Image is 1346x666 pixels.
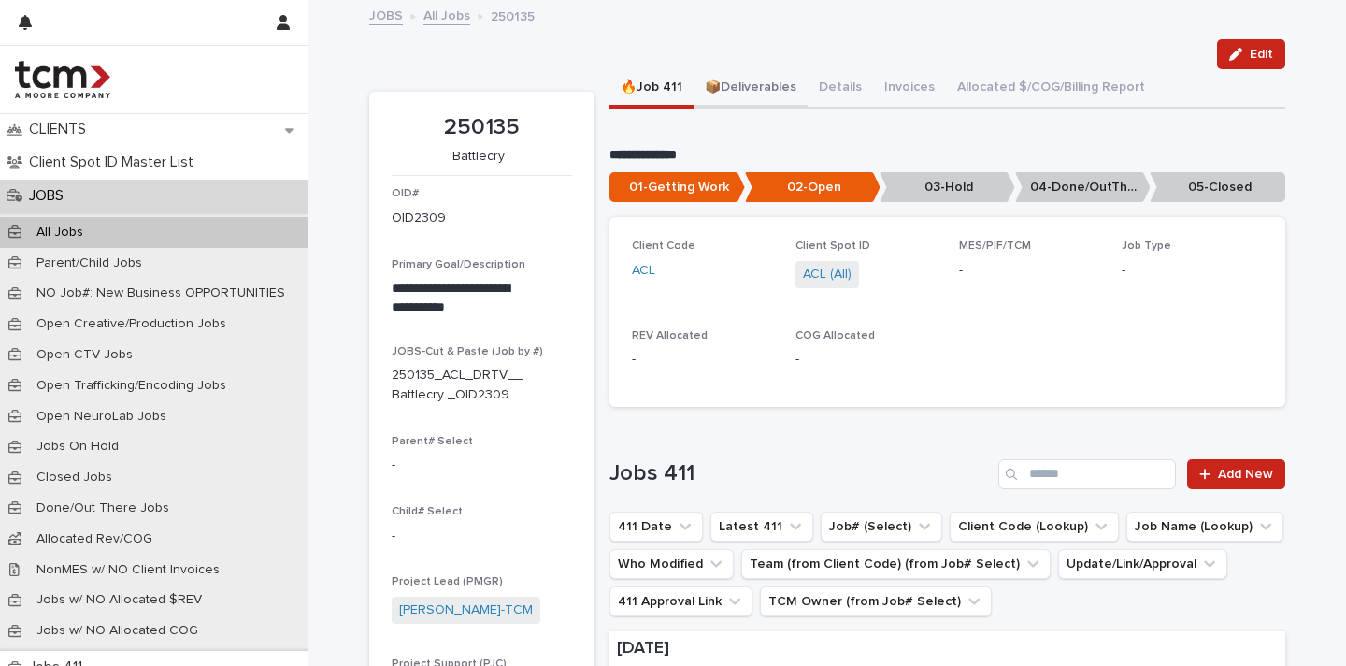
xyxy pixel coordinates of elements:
button: Client Code (Lookup) [950,512,1119,542]
p: 250135_ACL_DRTV__Battlecry _OID2309 [392,366,527,405]
p: Jobs w/ NO Allocated COG [21,623,213,639]
span: JOBS-Cut & Paste (Job by #) [392,346,543,357]
p: - [632,350,773,369]
p: Client Spot ID Master List [21,153,208,171]
p: Jobs On Hold [21,439,134,455]
button: Who Modified [609,549,734,579]
p: - [1122,261,1263,281]
button: TCM Owner (from Job# Select) [760,586,992,616]
p: Open Creative/Production Jobs [21,316,241,332]
button: Invoices [873,69,946,109]
p: 05-Closed [1150,172,1285,203]
a: ACL [632,261,655,281]
p: 03-Hold [880,172,1015,203]
span: Child# Select [392,506,463,517]
img: 4hMmSqQkux38exxPVZHQ [15,61,110,98]
p: 250135 [392,114,572,141]
p: 01-Getting Work [609,172,745,203]
p: All Jobs [21,224,98,240]
p: 250135 [491,5,535,25]
a: JOBS [369,4,403,25]
span: Project Lead (PMGR) [392,576,503,587]
a: ACL (All) [803,265,852,284]
input: Search [998,459,1176,489]
a: Add New [1187,459,1285,489]
button: Latest 411 [710,512,813,542]
p: Done/Out There Jobs [21,500,184,516]
button: 🔥Job 411 [609,69,694,109]
button: Job Name (Lookup) [1126,512,1283,542]
p: Open Trafficking/Encoding Jobs [21,378,241,394]
p: - [959,261,1100,281]
a: All Jobs [423,4,470,25]
p: Jobs w/ NO Allocated $REV [21,592,217,608]
p: - [795,350,937,369]
span: Job Type [1122,240,1171,252]
button: 📦Deliverables [694,69,808,109]
span: REV Allocated [632,330,708,341]
p: Open CTV Jobs [21,347,148,363]
span: Edit [1250,48,1273,61]
p: 04-Done/OutThere [1015,172,1151,203]
button: Allocated $/COG/Billing Report [946,69,1156,109]
span: COG Allocated [795,330,875,341]
p: - [392,527,572,546]
span: Parent# Select [392,436,473,447]
button: Update/Link/Approval [1058,549,1227,579]
span: Client Code [632,240,695,252]
button: Job# (Select) [821,512,942,542]
p: Allocated Rev/COG [21,531,167,547]
span: Client Spot ID [795,240,870,252]
p: JOBS [21,187,79,205]
span: Add New [1218,468,1273,481]
a: [PERSON_NAME]-TCM [399,601,533,620]
p: NO Job#: New Business OPPORTUNITIES [21,285,300,301]
p: NonMES w/ NO Client Invoices [21,562,235,578]
span: OID# [392,188,419,199]
p: Open NeuroLab Jobs [21,409,181,425]
p: Closed Jobs [21,470,127,485]
p: Battlecry [392,149,565,165]
button: Team (from Client Code) (from Job# Select) [741,549,1051,579]
button: Details [808,69,873,109]
h1: Jobs 411 [609,460,991,487]
p: - [392,456,572,475]
p: 02-Open [745,172,881,203]
button: 411 Date [609,512,703,542]
p: CLIENTS [21,121,101,138]
p: Parent/Child Jobs [21,255,157,271]
p: [DATE] [617,639,1278,659]
button: Edit [1217,39,1285,69]
span: MES/PIF/TCM [959,240,1031,252]
p: OID2309 [392,209,446,228]
span: Primary Goal/Description [392,259,525,270]
button: 411 Approval Link [609,586,752,616]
